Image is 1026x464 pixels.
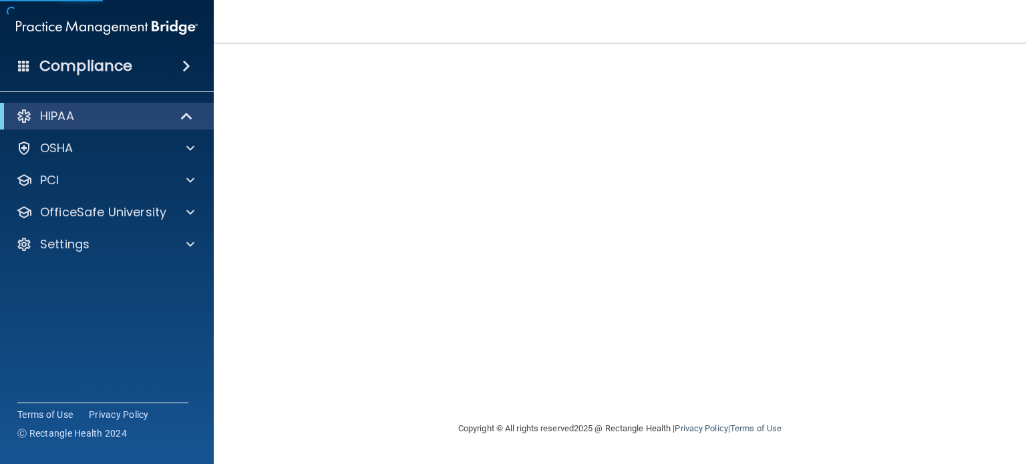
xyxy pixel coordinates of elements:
a: Terms of Use [730,423,782,433]
a: OfficeSafe University [16,204,194,220]
a: Settings [16,236,194,252]
p: OfficeSafe University [40,204,166,220]
span: Ⓒ Rectangle Health 2024 [17,427,127,440]
h4: Compliance [39,57,132,75]
img: PMB logo [16,14,198,41]
p: PCI [40,172,59,188]
div: Copyright © All rights reserved 2025 @ Rectangle Health | | [376,407,864,450]
p: HIPAA [40,108,74,124]
a: Terms of Use [17,408,73,421]
a: Privacy Policy [89,408,149,421]
a: HIPAA [16,108,194,124]
p: Settings [40,236,90,252]
a: OSHA [16,140,194,156]
a: PCI [16,172,194,188]
p: OSHA [40,140,73,156]
a: Privacy Policy [675,423,727,433]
